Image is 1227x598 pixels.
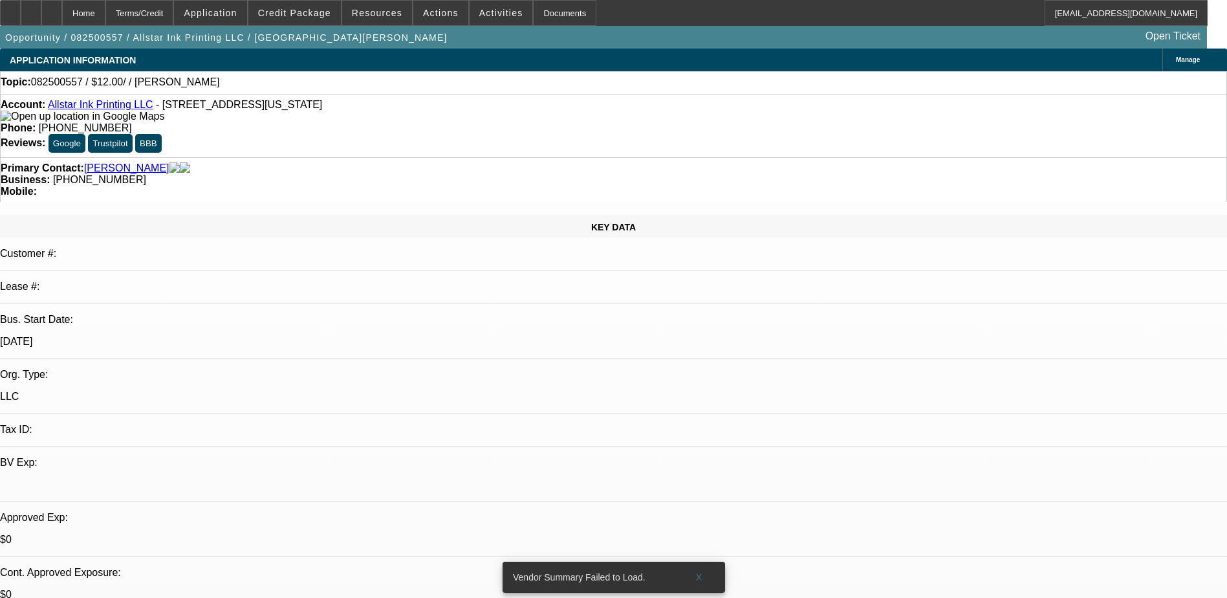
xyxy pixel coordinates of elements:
span: Manage [1176,56,1200,63]
span: KEY DATA [591,222,636,232]
span: [PHONE_NUMBER] [39,122,132,133]
strong: Topic: [1,76,31,88]
span: Actions [423,8,459,18]
strong: Phone: [1,122,36,133]
span: 082500557 / $12.00/ / [PERSON_NAME] [31,76,220,88]
span: Activities [479,8,523,18]
button: Resources [342,1,412,25]
img: Open up location in Google Maps [1,111,164,122]
span: [PHONE_NUMBER] [53,174,146,185]
strong: Primary Contact: [1,162,84,174]
button: Google [49,134,85,153]
strong: Mobile: [1,186,37,197]
img: facebook-icon.png [169,162,180,174]
span: Application [184,8,237,18]
button: Credit Package [248,1,341,25]
span: APPLICATION INFORMATION [10,55,136,65]
strong: Reviews: [1,137,45,148]
a: View Google Maps [1,111,164,122]
span: Credit Package [258,8,331,18]
button: BBB [135,134,162,153]
strong: Account: [1,99,45,110]
span: Opportunity / 082500557 / Allstar Ink Printing LLC / [GEOGRAPHIC_DATA][PERSON_NAME] [5,32,448,43]
button: Activities [470,1,533,25]
strong: Business: [1,174,50,185]
button: Trustpilot [88,134,132,153]
img: linkedin-icon.png [180,162,190,174]
span: X [695,572,702,582]
button: X [679,566,720,589]
div: Vendor Summary Failed to Load. [503,562,679,593]
a: Open Ticket [1140,25,1206,47]
span: - [STREET_ADDRESS][US_STATE] [156,99,322,110]
button: Application [174,1,246,25]
a: Allstar Ink Printing LLC [48,99,153,110]
span: Resources [352,8,402,18]
a: [PERSON_NAME] [84,162,169,174]
button: Actions [413,1,468,25]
